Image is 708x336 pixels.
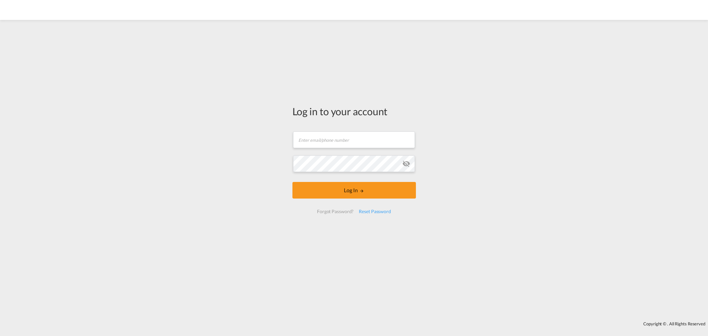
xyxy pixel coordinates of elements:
input: Enter email/phone number [293,131,415,148]
div: Log in to your account [292,104,416,118]
button: LOGIN [292,182,416,199]
div: Forgot Password? [314,206,356,217]
div: Reset Password [356,206,394,217]
md-icon: icon-eye-off [402,160,410,168]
